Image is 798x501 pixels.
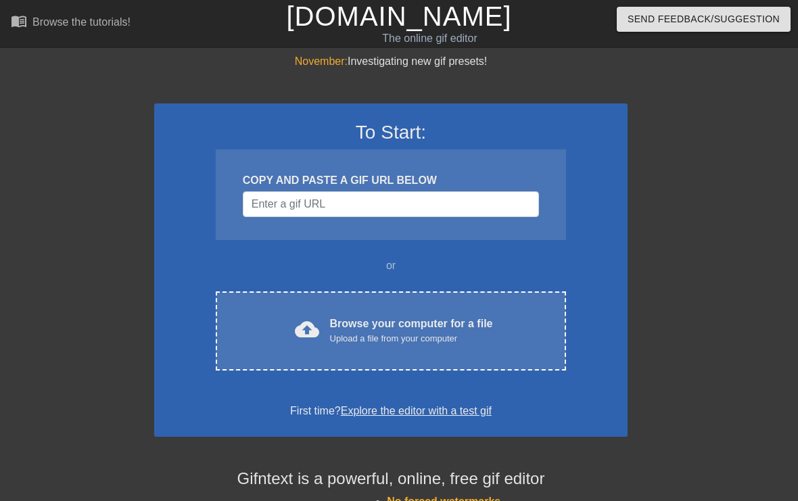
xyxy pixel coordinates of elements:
span: November: [295,55,348,67]
span: menu_book [11,13,27,29]
div: The online gif editor [273,30,586,47]
div: Browse the tutorials! [32,16,131,28]
div: or [189,258,592,274]
h4: Gifntext is a powerful, online, free gif editor [154,469,628,489]
span: Send Feedback/Suggestion [628,11,780,28]
h3: To Start: [172,121,610,144]
div: Browse your computer for a file [330,316,493,345]
input: Username [243,191,539,217]
a: [DOMAIN_NAME] [286,1,511,31]
div: First time? [172,403,610,419]
div: COPY AND PASTE A GIF URL BELOW [243,172,539,189]
div: Investigating new gif presets! [154,53,628,70]
span: cloud_upload [295,317,319,341]
div: Upload a file from your computer [330,332,493,345]
a: Browse the tutorials! [11,13,131,34]
button: Send Feedback/Suggestion [617,7,791,32]
a: Explore the editor with a test gif [341,405,492,416]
